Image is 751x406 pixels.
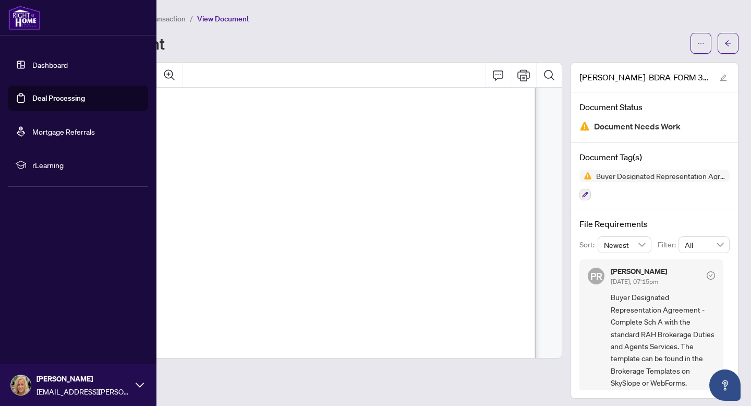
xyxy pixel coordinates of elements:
span: rLearning [32,159,141,171]
img: logo [8,5,41,30]
button: Open asap [709,369,741,401]
span: [DATE], 07:15pm [611,278,658,285]
p: Sort: [579,239,598,250]
span: View Document [197,14,249,23]
h4: Document Tag(s) [579,151,730,163]
span: [PERSON_NAME] [37,373,130,385]
h4: File Requirements [579,218,730,230]
img: Profile Icon [11,375,31,395]
h5: [PERSON_NAME] [611,268,667,275]
span: ellipsis [697,40,705,47]
img: Document Status [579,121,590,132]
span: check-circle [707,271,715,280]
img: Status Icon [579,170,592,182]
span: Document Needs Work [594,120,681,134]
a: Mortgage Referrals [32,127,95,136]
a: Dashboard [32,60,68,69]
span: All [685,237,723,253]
li: / [190,13,193,25]
span: [EMAIL_ADDRESS][PERSON_NAME][DOMAIN_NAME] [37,386,130,397]
span: arrow-left [724,40,732,47]
span: [PERSON_NAME]-BDRA-FORM 371.pdf [579,71,710,83]
span: edit [720,74,727,81]
span: PR [590,269,602,283]
span: Buyer Designated Representation Agreement [592,172,730,180]
span: Newest [604,237,646,253]
span: View Transaction [130,14,186,23]
span: Buyer Designated Representation Agreement - Complete Sch A with the standard RAH Brokerage Duties... [611,291,715,389]
p: Filter: [658,239,679,250]
h4: Document Status [579,101,730,113]
a: Deal Processing [32,93,85,103]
